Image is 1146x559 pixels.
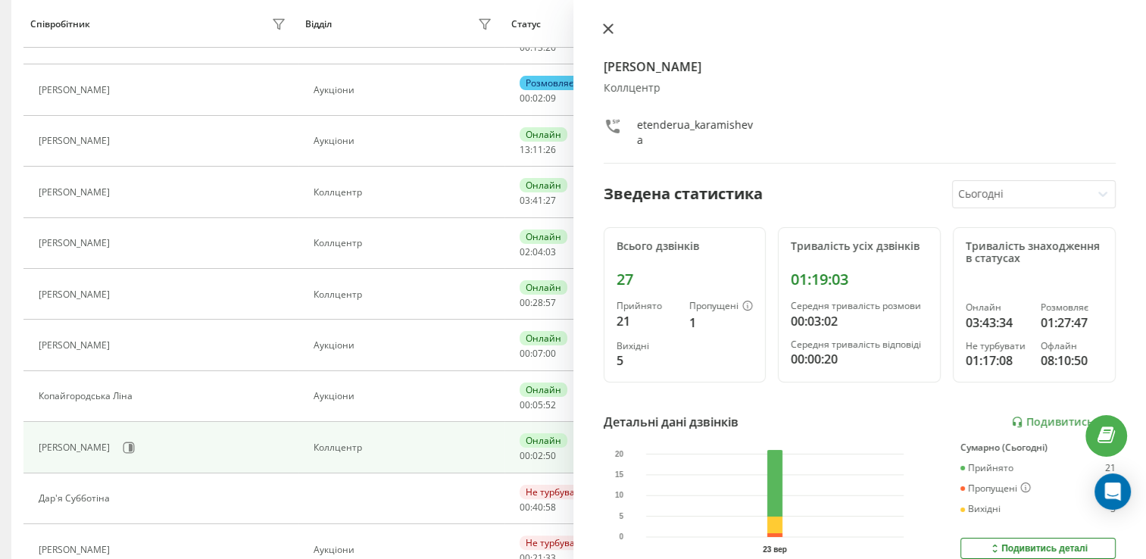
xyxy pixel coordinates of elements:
[966,240,1103,266] div: Тривалість знаходження в статусах
[689,314,753,332] div: 1
[305,19,332,30] div: Відділ
[617,270,754,289] div: 27
[791,339,928,350] div: Середня тривалість відповіді
[966,341,1028,351] div: Не турбувати
[520,485,592,499] div: Не турбувати
[617,312,678,330] div: 21
[960,482,1031,495] div: Пропущені
[39,238,114,248] div: [PERSON_NAME]
[314,391,496,401] div: Аукціони
[604,58,1116,76] h4: [PERSON_NAME]
[520,93,556,104] div: : :
[520,502,556,513] div: : :
[532,194,543,207] span: 41
[520,247,556,258] div: : :
[1105,463,1116,473] div: 21
[520,145,556,155] div: : :
[520,331,567,345] div: Онлайн
[520,501,530,514] span: 00
[532,449,543,462] span: 02
[520,298,556,308] div: : :
[988,542,1088,554] div: Подивитись деталі
[532,245,543,258] span: 04
[532,501,543,514] span: 40
[1041,314,1103,332] div: 01:27:47
[520,127,567,142] div: Онлайн
[545,296,556,309] span: 57
[545,92,556,105] span: 09
[615,492,624,500] text: 10
[791,240,928,253] div: Тривалість усіх дзвінків
[520,230,567,244] div: Онлайн
[545,398,556,411] span: 52
[314,85,496,95] div: Аукціони
[314,340,496,351] div: Аукціони
[545,449,556,462] span: 50
[39,136,114,146] div: [PERSON_NAME]
[689,301,753,313] div: Пропущені
[39,340,114,351] div: [PERSON_NAME]
[617,301,678,311] div: Прийнято
[960,538,1116,559] button: Подивитись деталі
[637,117,754,148] div: etenderua_karamisheva
[1094,473,1131,510] div: Open Intercom Messenger
[532,347,543,360] span: 07
[520,433,567,448] div: Онлайн
[39,85,114,95] div: [PERSON_NAME]
[520,451,556,461] div: : :
[314,545,496,555] div: Аукціони
[520,42,556,53] div: : :
[791,270,928,289] div: 01:19:03
[520,383,567,397] div: Онлайн
[520,347,530,360] span: 00
[604,82,1116,95] div: Коллцентр
[520,280,567,295] div: Онлайн
[1110,504,1116,514] div: 5
[966,351,1028,370] div: 01:17:08
[532,296,543,309] span: 28
[619,512,623,520] text: 5
[39,493,114,504] div: Дар'я Субботіна
[545,143,556,156] span: 26
[30,19,90,30] div: Співробітник
[520,195,556,206] div: : :
[520,245,530,258] span: 02
[39,545,114,555] div: [PERSON_NAME]
[1041,341,1103,351] div: Офлайн
[1011,416,1116,429] a: Подивитись звіт
[520,76,579,90] div: Розмовляє
[791,350,928,368] div: 00:00:20
[604,183,763,205] div: Зведена статистика
[545,194,556,207] span: 27
[520,143,530,156] span: 13
[520,400,556,411] div: : :
[619,532,623,541] text: 0
[532,143,543,156] span: 11
[520,398,530,411] span: 00
[520,348,556,359] div: : :
[532,92,543,105] span: 02
[960,504,1001,514] div: Вихідні
[39,289,114,300] div: [PERSON_NAME]
[314,136,496,146] div: Аукціони
[960,463,1013,473] div: Прийнято
[39,391,136,401] div: Копайгородська Ліна
[39,442,114,453] div: [PERSON_NAME]
[520,449,530,462] span: 00
[314,187,496,198] div: Коллцентр
[39,187,114,198] div: [PERSON_NAME]
[1041,302,1103,313] div: Розмовляє
[545,245,556,258] span: 03
[511,19,541,30] div: Статус
[545,501,556,514] span: 58
[617,240,754,253] div: Всього дзвінків
[532,398,543,411] span: 05
[520,178,567,192] div: Онлайн
[604,413,738,431] div: Детальні дані дзвінків
[520,92,530,105] span: 00
[615,450,624,458] text: 20
[314,238,496,248] div: Коллцентр
[763,545,787,554] text: 23 вер
[960,442,1116,453] div: Сумарно (Сьогодні)
[617,351,678,370] div: 5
